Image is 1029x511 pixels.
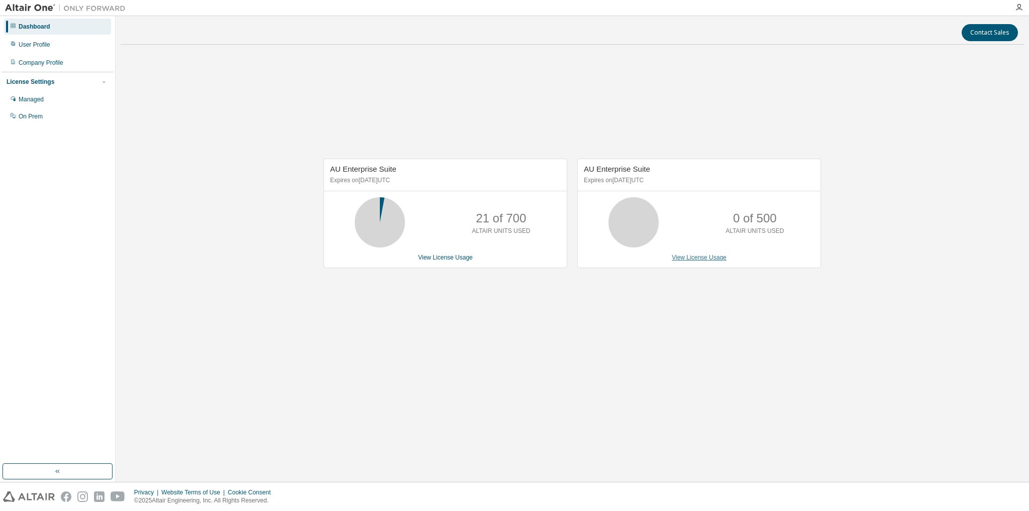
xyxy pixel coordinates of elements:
[19,59,63,67] div: Company Profile
[19,95,44,103] div: Managed
[61,491,71,502] img: facebook.svg
[330,176,558,185] p: Expires on [DATE] UTC
[672,254,727,261] a: View License Usage
[19,112,43,120] div: On Prem
[476,210,526,227] p: 21 of 700
[962,24,1018,41] button: Contact Sales
[418,254,473,261] a: View License Usage
[228,488,276,496] div: Cookie Consent
[19,23,50,31] div: Dashboard
[111,491,125,502] img: youtube.svg
[134,488,161,496] div: Privacy
[134,496,277,505] p: © 2025 Altair Engineering, Inc. All Rights Reserved.
[584,165,650,173] span: AU Enterprise Suite
[7,78,54,86] div: License Settings
[161,488,228,496] div: Website Terms of Use
[77,491,88,502] img: instagram.svg
[330,165,396,173] span: AU Enterprise Suite
[5,3,131,13] img: Altair One
[94,491,105,502] img: linkedin.svg
[726,227,784,235] p: ALTAIR UNITS USED
[19,41,50,49] div: User Profile
[472,227,530,235] p: ALTAIR UNITS USED
[733,210,777,227] p: 0 of 500
[584,176,812,185] p: Expires on [DATE] UTC
[3,491,55,502] img: altair_logo.svg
